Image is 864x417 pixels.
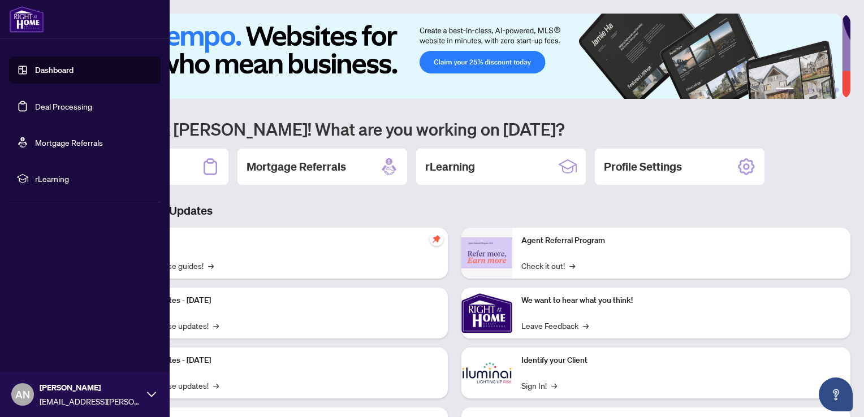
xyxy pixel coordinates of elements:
[461,237,512,268] img: Agent Referral Program
[826,88,830,92] button: 5
[35,137,103,147] a: Mortgage Referrals
[425,159,475,175] h2: rLearning
[461,347,512,398] img: Identify your Client
[604,159,682,175] h2: Profile Settings
[461,288,512,338] img: We want to hear what you think!
[59,14,842,99] img: Slide 0
[835,88,839,92] button: 6
[59,118,850,140] h1: Welcome back [PERSON_NAME]! What are you working on [DATE]?
[40,381,141,394] span: [PERSON_NAME]
[551,379,557,392] span: →
[521,294,841,307] p: We want to hear what you think!
[15,386,30,402] span: AN
[817,88,821,92] button: 4
[119,294,439,307] p: Platform Updates - [DATE]
[59,203,850,219] h3: Brokerage & Industry Updates
[247,159,346,175] h2: Mortgage Referrals
[521,319,589,332] a: Leave Feedback→
[213,319,219,332] span: →
[35,172,153,185] span: rLearning
[583,319,589,332] span: →
[35,101,92,111] a: Deal Processing
[807,88,812,92] button: 3
[35,65,74,75] a: Dashboard
[430,232,443,246] span: pushpin
[521,234,841,247] p: Agent Referral Program
[776,88,794,92] button: 1
[208,259,214,272] span: →
[521,259,575,272] a: Check it out!→
[119,234,439,247] p: Self-Help
[521,354,841,367] p: Identify your Client
[119,354,439,367] p: Platform Updates - [DATE]
[213,379,219,392] span: →
[521,379,557,392] a: Sign In!→
[9,6,44,33] img: logo
[569,259,575,272] span: →
[819,377,853,411] button: Open asap
[40,395,141,407] span: [EMAIL_ADDRESS][PERSON_NAME][DOMAIN_NAME]
[798,88,803,92] button: 2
